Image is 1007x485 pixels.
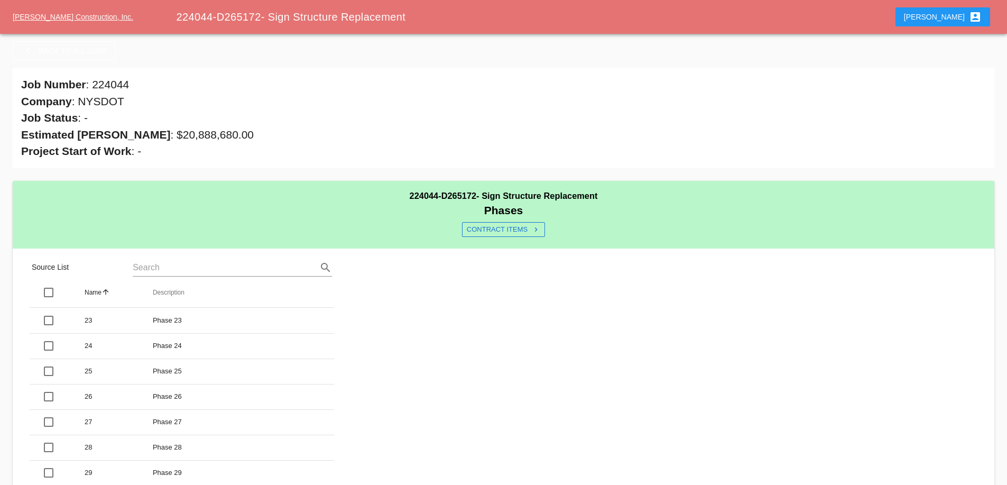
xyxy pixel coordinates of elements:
td: Phase 28 [140,435,334,460]
div: : - [21,109,986,126]
div: [PERSON_NAME] [904,11,982,23]
td: 25 [72,359,140,384]
input: Search [133,259,302,276]
td: 23 [72,308,140,333]
div: : NYSDOT [21,93,986,110]
td: 26 [72,384,140,409]
span: Estimated [PERSON_NAME] [21,129,170,141]
div: Back to All Jobs [22,44,107,57]
div: Contract Items [467,224,540,235]
td: 27 [72,409,140,435]
td: Phase 23 [140,308,334,333]
div: : 224044 [21,76,986,93]
td: 24 [72,333,140,359]
th: Name: Sorted ascending. Activate to sort descending. [72,278,140,308]
i: chevron_left [22,44,34,57]
span: Project Start of Work [21,145,131,157]
a: Back to All Jobs [13,41,116,60]
td: 28 [72,435,140,460]
a: [PERSON_NAME] Construction, Inc. [13,13,133,21]
span: 224044-D265172- Sign Structure Replacement [176,11,405,23]
td: Phase 27 [140,409,334,435]
button: [PERSON_NAME] [895,7,990,26]
span: Job Status [21,112,78,124]
td: Phase 26 [140,384,334,409]
h3: 224044-D265172- Sign Structure Replacement [21,189,986,203]
th: Description: Not sorted. Activate to sort ascending. [140,278,334,308]
button: Contract Items [462,222,545,237]
h2: Phases [21,202,986,219]
i: account_box [969,11,982,23]
i: arrow_upward [101,288,110,296]
i: search [319,261,332,274]
div: : - [21,143,986,160]
span: Job Number [21,78,86,90]
td: Phase 25 [140,359,334,384]
td: Phase 24 [140,333,334,359]
span: Company [21,95,72,107]
div: Source List [30,257,334,278]
div: : $20,888,680.00 [21,126,986,143]
i: navigate_next [532,225,540,234]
